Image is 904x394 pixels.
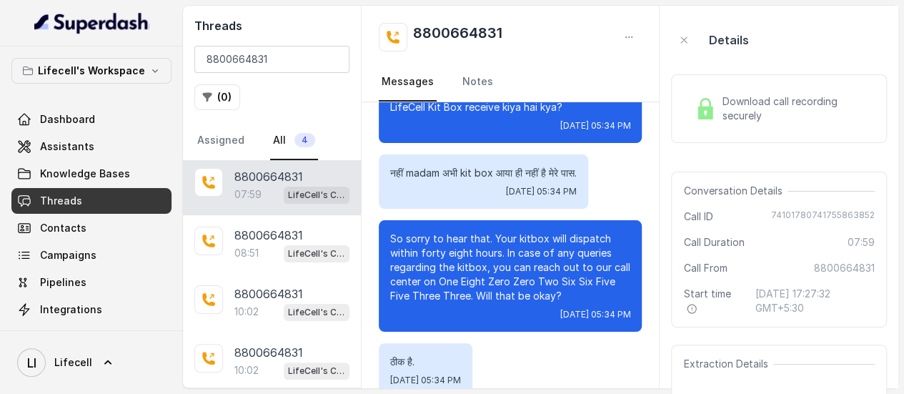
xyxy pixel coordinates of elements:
p: 8800664831 [234,227,303,244]
span: [DATE] 05:34 PM [390,375,461,386]
a: Contacts [11,215,172,241]
a: Campaigns [11,242,172,268]
span: Lifecell [54,355,92,370]
a: Pipelines [11,270,172,295]
p: 07:59 [234,187,262,202]
a: All4 [270,122,318,160]
span: Call ID [683,210,712,224]
p: ठीक है. [390,355,461,369]
img: Lock Icon [695,98,716,119]
a: Messages [379,63,437,102]
span: Extraction Details [683,357,773,371]
nav: Tabs [194,122,349,160]
span: Download call recording securely [722,94,869,123]
a: Dashboard [11,107,172,132]
button: Lifecell's Workspace [11,58,172,84]
span: Dashboard [40,112,95,127]
span: Assistants [40,139,94,154]
span: [DATE] 05:34 PM [560,309,630,320]
a: Lifecell [11,343,172,383]
nav: Tabs [379,63,642,102]
span: 07:59 [848,235,875,250]
h2: 8800664831 [413,23,502,51]
input: Search by Call ID or Phone Number [194,46,349,73]
p: LifeCell's Call Assistant [288,305,345,320]
p: 8800664831 [234,285,303,302]
span: Integrations [40,302,102,317]
a: Notes [460,63,496,102]
span: Knowledge Bases [40,167,130,181]
p: Lifecell's Workspace [38,62,145,79]
p: Details [708,31,748,49]
span: 4 [294,133,315,147]
a: Assigned [194,122,247,160]
p: 10:02 [234,363,259,378]
a: Threads [11,188,172,214]
span: [DATE] 05:34 PM [506,186,577,197]
span: Pipelines [40,275,86,290]
span: Contacts [40,221,86,235]
a: API Settings [11,324,172,350]
p: 8800664831 [234,168,303,185]
p: 08:51 [234,246,259,260]
button: (0) [194,84,240,110]
a: Assistants [11,134,172,159]
p: 10:02 [234,305,259,319]
span: Conversation Details [683,184,788,198]
span: Start time [683,287,744,315]
p: LifeCell's Call Assistant [288,364,345,378]
h2: Threads [194,17,349,34]
a: Integrations [11,297,172,322]
span: Campaigns [40,248,96,262]
span: Call Duration [683,235,744,250]
span: Threads [40,194,82,208]
p: LifeCell's Call Assistant [288,247,345,261]
p: LifeCell's Call Assistant [288,188,345,202]
span: 8800664831 [814,261,875,275]
img: light.svg [34,11,149,34]
span: API Settings [40,330,102,344]
text: LI [27,355,36,370]
span: 74101780741755863852 [771,210,875,224]
span: [DATE] 17:27:32 GMT+5:30 [755,287,875,315]
a: Knowledge Bases [11,161,172,187]
p: 8800664831 [234,344,303,361]
p: So sorry to hear that. Your kitbox will dispatch within forty eight hours. In case of any queries... [390,232,630,303]
p: नहीं madam अभी kit box आया ही नहीं है मेरे पास. [390,166,577,180]
span: Call From [683,261,727,275]
span: [DATE] 05:34 PM [560,120,630,132]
